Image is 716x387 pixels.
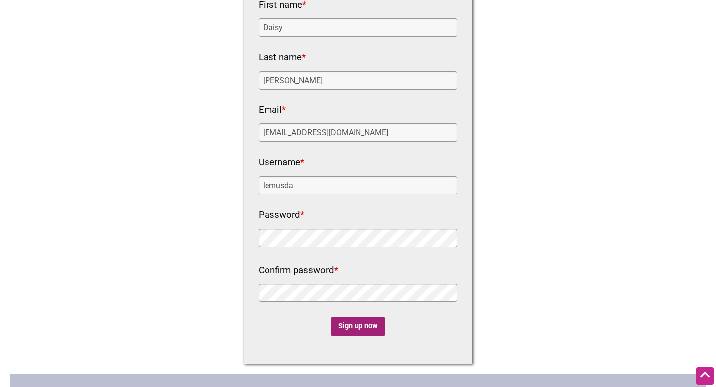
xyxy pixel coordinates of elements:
[331,317,385,336] input: Sign up now
[259,262,338,279] label: Confirm password
[259,154,304,171] label: Username
[259,49,306,66] label: Last name
[259,207,304,224] label: Password
[259,102,286,119] label: Email
[696,367,714,385] div: Scroll Back to Top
